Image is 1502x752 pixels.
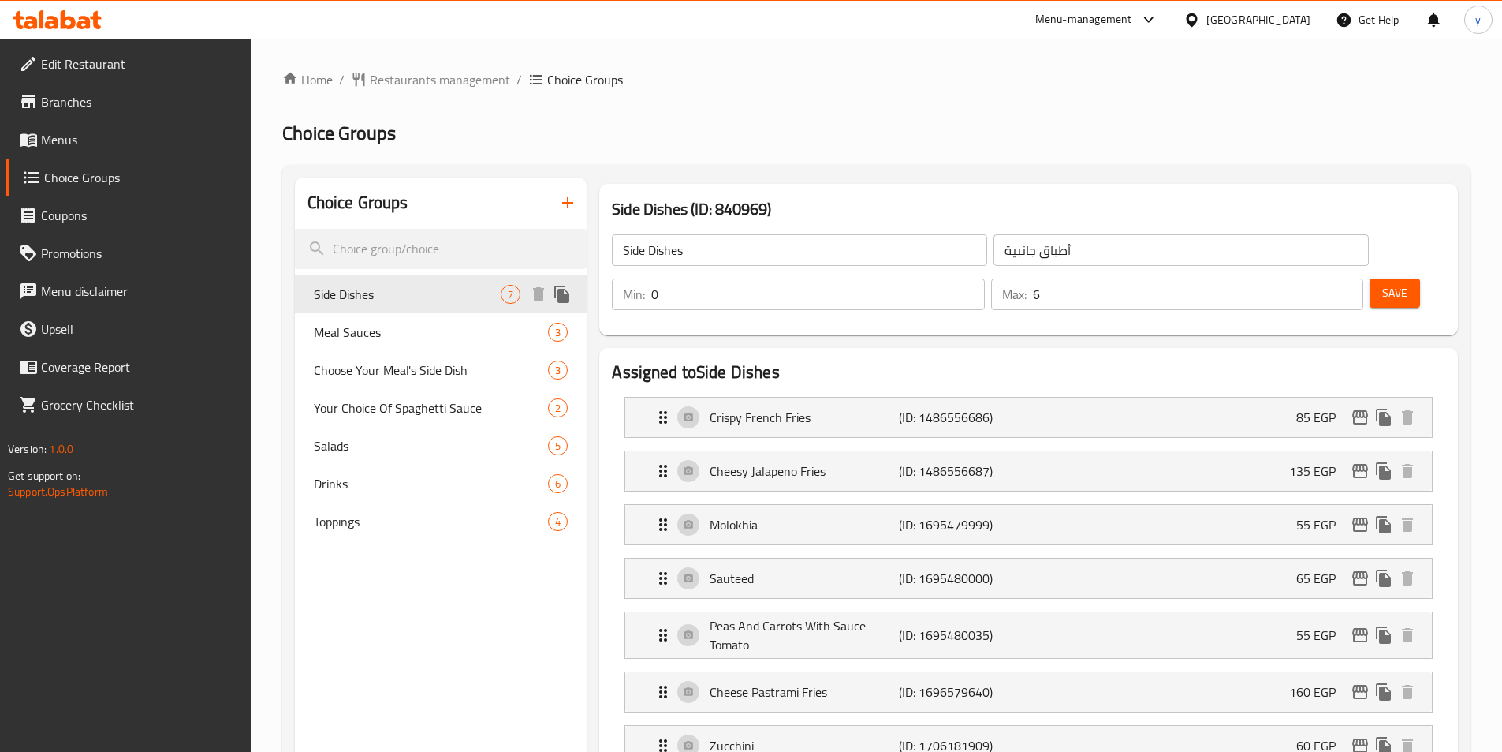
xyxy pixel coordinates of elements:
span: y [1475,11,1481,28]
span: 3 [549,363,567,378]
h2: Choice Groups [307,191,408,215]
span: 1.0.0 [49,439,73,459]
li: Expand [612,605,1445,665]
h2: Assigned to Side Dishes [612,361,1445,384]
button: edit [1348,623,1372,647]
span: 4 [549,514,567,529]
span: Coverage Report [41,357,238,376]
p: Peas And Carrots With Sauce Tomato [710,616,898,654]
button: duplicate [1372,459,1396,483]
li: / [339,70,345,89]
button: edit [1348,459,1372,483]
button: edit [1348,513,1372,537]
p: 160 EGP [1289,683,1348,701]
a: Promotions [6,234,251,272]
a: Grocery Checklist [6,386,251,424]
p: 55 EGP [1296,626,1348,645]
p: (ID: 1695480035) [899,626,1025,645]
span: Promotions [41,244,238,263]
div: Salads5 [295,427,587,465]
div: Expand [625,505,1432,544]
div: Choices [501,285,520,304]
button: duplicate [550,282,574,306]
div: Side Dishes7deleteduplicate [295,275,587,313]
button: duplicate [1372,406,1396,429]
span: Restaurants management [370,70,510,89]
span: Choice Groups [44,168,238,187]
p: 135 EGP [1289,462,1348,481]
div: Choices [548,361,568,380]
p: (ID: 1696579640) [899,683,1025,701]
div: Drinks6 [295,465,587,503]
span: Version: [8,439,47,459]
p: Cheesy Jalapeno Fries [710,462,898,481]
p: Crispy French Fries [710,408,898,427]
div: Choices [548,398,568,417]
span: Choose Your Meal's Side Dish [314,361,549,380]
button: delete [1396,406,1419,429]
a: Support.OpsPlatform [8,481,108,502]
p: (ID: 1695479999) [899,515,1025,534]
div: Expand [625,559,1432,598]
p: 65 EGP [1296,569,1348,588]
div: Choose Your Meal's Side Dish3 [295,351,587,389]
div: Choices [548,436,568,455]
div: Choices [548,323,568,342]
li: / [516,70,522,89]
li: Expand [612,444,1445,498]
p: Cheese Pastrami Fries [710,683,898,701]
span: 5 [549,439,567,454]
button: edit [1348,406,1372,429]
div: Expand [625,451,1432,491]
span: Coupons [41,206,238,225]
span: 7 [501,287,520,302]
button: delete [1396,623,1419,647]
span: Side Dishes [314,285,501,304]
button: delete [527,282,550,306]
a: Menus [6,121,251,159]
div: Menu-management [1035,10,1132,29]
li: Expand [612,391,1445,444]
div: Your Choice Of Spaghetti Sauce2 [295,389,587,427]
p: (ID: 1486556686) [899,408,1025,427]
span: Edit Restaurant [41,54,238,73]
span: Meal Sauces [314,323,549,342]
div: Choices [548,512,568,531]
button: delete [1396,513,1419,537]
a: Home [282,70,333,89]
span: 6 [549,477,567,492]
p: (ID: 1695480000) [899,569,1025,588]
button: duplicate [1372,680,1396,704]
p: 55 EGP [1296,515,1348,534]
span: Menu disclaimer [41,282,238,301]
a: Restaurants management [351,70,510,89]
button: duplicate [1372,623,1396,647]
span: Choice Groups [547,70,623,89]
button: delete [1396,459,1419,483]
button: duplicate [1372,513,1396,537]
div: Toppings4 [295,503,587,541]
button: edit [1348,680,1372,704]
span: Your Choice Of Spaghetti Sauce [314,398,549,417]
li: Expand [612,665,1445,719]
button: duplicate [1372,567,1396,590]
a: Coupons [6,196,251,234]
span: Get support on: [8,466,80,486]
span: Choice Groups [282,115,396,151]
span: 2 [549,401,567,416]
span: Branches [41,92,238,111]
h3: Side Dishes (ID: 840969) [612,196,1445,222]
p: Molokhia [710,515,898,534]
a: Branches [6,83,251,121]
span: Upsell [41,320,238,339]
input: search [295,229,587,269]
button: Save [1370,279,1420,308]
li: Expand [612,498,1445,552]
a: Upsell [6,310,251,348]
a: Coverage Report [6,348,251,386]
div: [GEOGRAPHIC_DATA] [1206,11,1310,28]
nav: breadcrumb [282,70,1470,89]
button: delete [1396,680,1419,704]
a: Menu disclaimer [6,272,251,310]
p: 85 EGP [1296,408,1348,427]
